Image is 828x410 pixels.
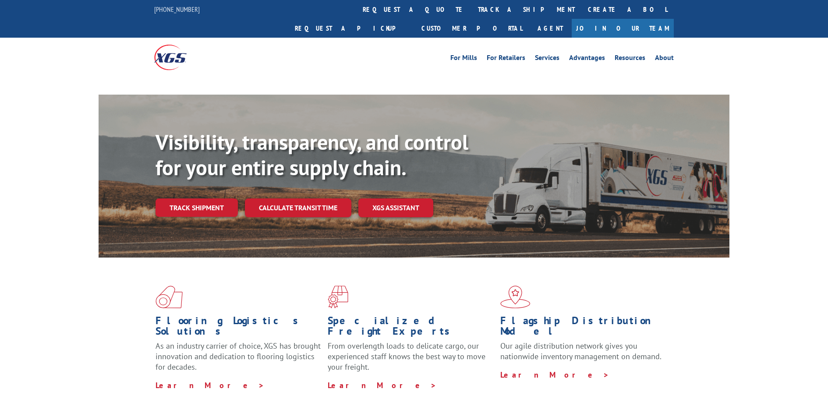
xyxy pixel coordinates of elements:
[154,5,200,14] a: [PHONE_NUMBER]
[156,380,265,390] a: Learn More >
[572,19,674,38] a: Join Our Team
[655,54,674,64] a: About
[328,341,493,380] p: From overlength loads to delicate cargo, our experienced staff knows the best way to move your fr...
[615,54,645,64] a: Resources
[156,198,238,217] a: Track shipment
[328,286,348,308] img: xgs-icon-focused-on-flooring-red
[569,54,605,64] a: Advantages
[487,54,525,64] a: For Retailers
[415,19,529,38] a: Customer Portal
[328,315,493,341] h1: Specialized Freight Experts
[288,19,415,38] a: Request a pickup
[500,370,609,380] a: Learn More >
[358,198,433,217] a: XGS ASSISTANT
[156,315,321,341] h1: Flooring Logistics Solutions
[156,286,183,308] img: xgs-icon-total-supply-chain-intelligence-red
[529,19,572,38] a: Agent
[245,198,351,217] a: Calculate transit time
[500,286,531,308] img: xgs-icon-flagship-distribution-model-red
[500,341,662,361] span: Our agile distribution network gives you nationwide inventory management on demand.
[450,54,477,64] a: For Mills
[328,380,437,390] a: Learn More >
[535,54,559,64] a: Services
[500,315,666,341] h1: Flagship Distribution Model
[156,341,321,372] span: As an industry carrier of choice, XGS has brought innovation and dedication to flooring logistics...
[156,128,468,181] b: Visibility, transparency, and control for your entire supply chain.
